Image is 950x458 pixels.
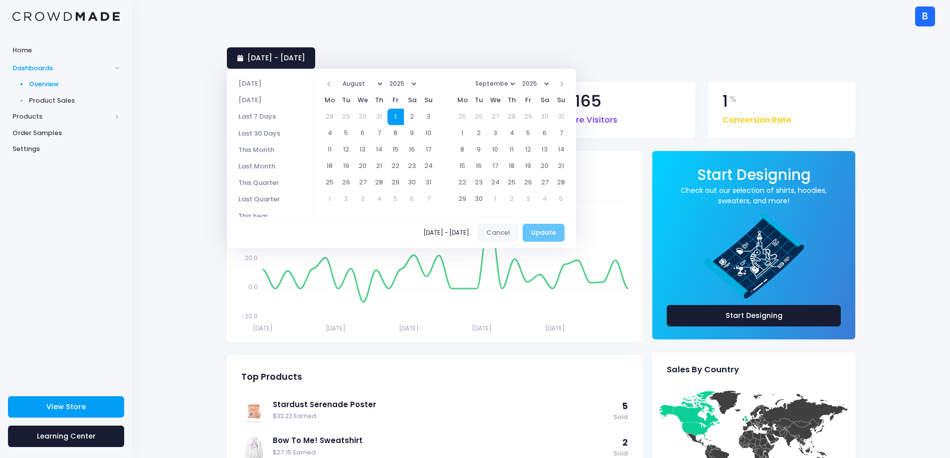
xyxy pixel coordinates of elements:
[227,207,314,224] li: This Year
[355,158,371,174] td: 20
[12,144,120,154] span: Settings
[487,142,504,158] td: 10
[520,191,537,207] td: 3
[667,185,841,206] a: Check out our selection of shirts, hoodies, sweaters, and more!
[487,125,504,142] td: 3
[399,323,419,332] tspan: [DATE]
[504,109,520,125] td: 28
[454,109,471,125] td: 25
[404,174,420,191] td: 30
[667,365,739,375] span: Sales By Country
[454,158,471,174] td: 15
[723,109,791,127] span: Conversion Rate
[227,75,314,92] li: [DATE]
[338,142,355,158] td: 12
[227,191,314,207] li: Last Quarter
[387,174,404,191] td: 29
[504,142,520,158] td: 11
[338,191,355,207] td: 2
[454,142,471,158] td: 8
[241,312,258,320] tspan: -20.0
[338,92,355,109] th: Tu
[338,174,355,191] td: 26
[545,323,565,332] tspan: [DATE]
[562,93,601,110] span: 2,165
[387,158,404,174] td: 22
[322,109,338,125] td: 28
[553,158,570,174] td: 21
[338,109,355,125] td: 29
[227,108,314,125] li: Last 7 Days
[520,174,537,191] td: 26
[471,125,487,142] td: 2
[697,173,811,182] a: Start Designing
[553,142,570,158] td: 14
[404,142,420,158] td: 16
[241,372,302,382] span: Top Products
[326,323,346,332] tspan: [DATE]
[622,437,628,449] span: 2
[723,93,728,110] span: 1
[355,92,371,109] th: We
[520,109,537,125] td: 29
[387,92,404,109] th: Fr
[537,92,553,109] th: Sa
[227,142,314,158] li: This Month
[520,142,537,158] td: 12
[537,109,553,125] td: 30
[915,6,935,26] div: B
[404,109,420,125] td: 2
[29,79,120,89] span: Overview
[423,230,473,236] span: [DATE] - [DATE]
[537,174,553,191] td: 27
[537,125,553,142] td: 6
[487,92,504,109] th: We
[504,191,520,207] td: 2
[46,402,86,412] span: View Store
[322,142,338,158] td: 11
[471,191,487,207] td: 30
[227,92,314,108] li: [DATE]
[454,125,471,142] td: 1
[12,112,111,122] span: Products
[12,12,120,21] img: Logo
[553,109,570,125] td: 31
[471,109,487,125] td: 26
[420,92,437,109] th: Su
[387,191,404,207] td: 5
[355,142,371,158] td: 13
[404,191,420,207] td: 6
[477,224,519,242] button: Cancel
[338,158,355,174] td: 19
[471,174,487,191] td: 23
[404,125,420,142] td: 9
[322,191,338,207] td: 1
[553,191,570,207] td: 5
[420,109,437,125] td: 3
[322,92,338,109] th: Mo
[12,63,111,73] span: Dashboards
[622,400,628,412] span: 5
[273,399,608,410] a: Stardust Serenade Poster
[355,125,371,142] td: 6
[371,125,387,142] td: 7
[227,174,314,191] li: This Quarter
[12,45,120,55] span: Home
[487,158,504,174] td: 17
[8,426,124,447] a: Learning Center
[420,142,437,158] td: 17
[562,109,617,127] span: Store Visitors
[504,125,520,142] td: 4
[667,305,841,326] a: Start Designing
[553,92,570,109] th: Su
[371,191,387,207] td: 4
[471,92,487,109] th: Tu
[697,164,811,185] span: Start Designing
[273,448,608,458] span: $27.15 Earned
[520,158,537,174] td: 19
[355,109,371,125] td: 30
[454,191,471,207] td: 29
[537,142,553,158] td: 13
[253,323,273,332] tspan: [DATE]
[371,109,387,125] td: 31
